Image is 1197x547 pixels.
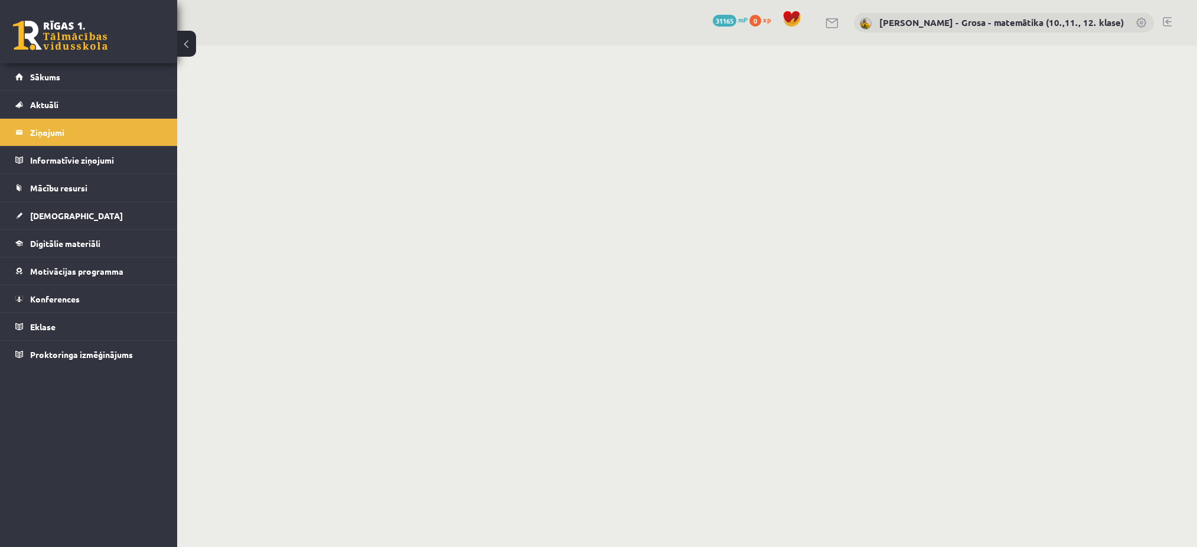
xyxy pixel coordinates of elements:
a: Konferences [15,285,162,312]
a: Proktoringa izmēģinājums [15,341,162,368]
a: Digitālie materiāli [15,230,162,257]
span: 0 [749,15,761,27]
span: Digitālie materiāli [30,238,100,249]
a: Informatīvie ziņojumi [15,146,162,174]
legend: Informatīvie ziņojumi [30,146,162,174]
span: [DEMOGRAPHIC_DATA] [30,210,123,221]
span: Konferences [30,294,80,304]
a: Motivācijas programma [15,258,162,285]
a: Mācību resursi [15,174,162,201]
a: Aktuāli [15,91,162,118]
span: Aktuāli [30,99,58,110]
span: Sākums [30,71,60,82]
a: Rīgas 1. Tālmācības vidusskola [13,21,107,50]
span: xp [763,15,771,24]
a: Ziņojumi [15,119,162,146]
span: mP [738,15,748,24]
a: Eklase [15,313,162,340]
a: [DEMOGRAPHIC_DATA] [15,202,162,229]
span: Proktoringa izmēģinājums [30,349,133,360]
span: Eklase [30,321,56,332]
legend: Ziņojumi [30,119,162,146]
a: [PERSON_NAME] - Grosa - matemātika (10.,11., 12. klase) [879,17,1124,28]
a: Sākums [15,63,162,90]
a: 31165 mP [713,15,748,24]
a: 0 xp [749,15,777,24]
span: Motivācijas programma [30,266,123,276]
span: Mācību resursi [30,183,87,193]
span: 31165 [713,15,736,27]
img: Laima Tukāne - Grosa - matemātika (10.,11., 12. klase) [860,18,872,30]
